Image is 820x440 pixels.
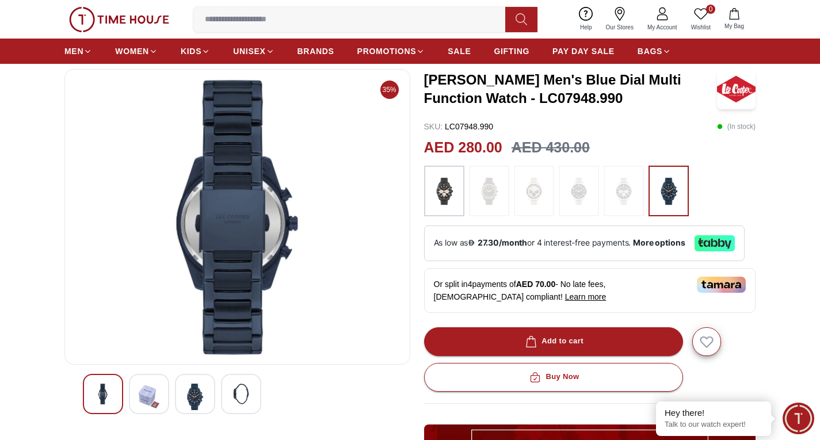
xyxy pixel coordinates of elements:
[357,45,417,57] span: PROMOTIONS
[520,171,548,211] img: ...
[638,41,671,62] a: BAGS
[552,45,615,57] span: PAY DAY SALE
[380,81,399,99] span: 35%
[516,280,555,289] span: AED 70.00
[565,171,593,211] img: ...
[448,45,471,57] span: SALE
[233,45,265,57] span: UNISEX
[783,403,814,434] div: Chat Widget
[527,370,579,384] div: Buy Now
[573,5,599,34] a: Help
[599,5,640,34] a: Our Stores
[601,23,638,32] span: Our Stores
[424,137,502,159] h2: AED 280.00
[424,268,756,313] div: Or split in 4 payments of - No late fees, [DEMOGRAPHIC_DATA] compliant!
[575,23,597,32] span: Help
[424,327,683,356] button: Add to cart
[512,137,590,159] h3: AED 430.00
[357,41,425,62] a: PROMOTIONS
[643,23,682,32] span: My Account
[424,121,494,132] p: LC07948.990
[654,171,683,211] img: ...
[64,45,83,57] span: MEN
[475,171,504,211] img: ...
[718,6,751,33] button: My Bag
[424,363,683,392] button: Buy Now
[684,5,718,34] a: 0Wishlist
[298,45,334,57] span: BRANDS
[494,41,529,62] a: GIFTING
[181,41,210,62] a: KIDS
[665,420,762,430] p: Talk to our watch expert!
[638,45,662,57] span: BAGS
[139,384,159,410] img: Lee Cooper Men's Grey Dial Multi Function Watch - LC07948.060
[565,292,607,301] span: Learn more
[720,22,749,30] span: My Bag
[181,45,201,57] span: KIDS
[69,7,169,32] img: ...
[233,41,274,62] a: UNISEX
[717,121,756,132] p: ( In stock )
[93,384,113,404] img: Lee Cooper Men's Grey Dial Multi Function Watch - LC07948.060
[717,69,756,109] img: Lee Cooper Men's Blue Dial Multi Function Watch - LC07948.990
[697,277,746,293] img: Tamara
[298,41,334,62] a: BRANDS
[430,171,459,211] img: ...
[665,407,762,419] div: Hey there!
[523,335,583,348] div: Add to cart
[185,384,205,410] img: Lee Cooper Men's Grey Dial Multi Function Watch - LC07948.060
[64,41,92,62] a: MEN
[609,171,638,211] img: ...
[115,45,149,57] span: WOMEN
[424,122,443,131] span: SKU :
[424,71,717,108] h3: [PERSON_NAME] Men's Blue Dial Multi Function Watch - LC07948.990
[494,45,529,57] span: GIFTING
[552,41,615,62] a: PAY DAY SALE
[74,79,401,355] img: Lee Cooper Men's Grey Dial Multi Function Watch - LC07948.060
[686,23,715,32] span: Wishlist
[706,5,715,14] span: 0
[231,384,251,404] img: Lee Cooper Men's Grey Dial Multi Function Watch - LC07948.060
[448,41,471,62] a: SALE
[115,41,158,62] a: WOMEN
